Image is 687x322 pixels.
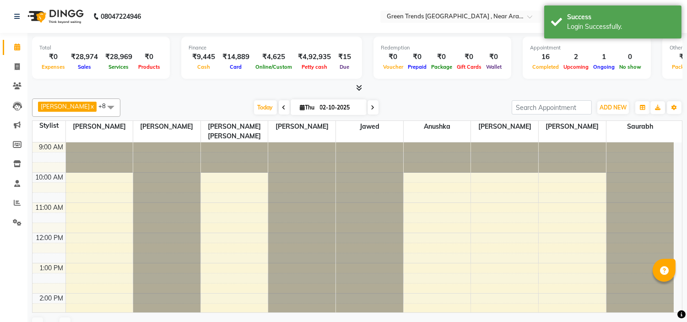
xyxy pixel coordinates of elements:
[381,44,504,52] div: Redemption
[90,103,94,110] a: x
[406,64,429,70] span: Prepaid
[32,121,65,131] div: Stylist
[254,100,277,115] span: Today
[381,52,406,62] div: ₹0
[561,52,591,62] div: 2
[98,102,113,109] span: +8
[133,121,200,132] span: [PERSON_NAME]
[406,52,429,62] div: ₹0
[606,121,674,132] span: Saurabh
[101,4,141,29] b: 08047224946
[600,104,627,111] span: ADD NEW
[38,294,65,303] div: 2:00 PM
[136,52,162,62] div: ₹0
[201,121,268,142] span: [PERSON_NAME] [PERSON_NAME]
[335,52,355,62] div: ₹15
[299,64,330,70] span: Petty cash
[189,44,355,52] div: Finance
[484,52,504,62] div: ₹0
[471,121,538,132] span: [PERSON_NAME]
[39,64,67,70] span: Expenses
[454,64,484,70] span: Gift Cards
[102,52,136,62] div: ₹28,969
[429,52,454,62] div: ₹0
[39,44,162,52] div: Total
[404,121,471,132] span: Anushka
[219,52,253,62] div: ₹14,889
[591,52,617,62] div: 1
[454,52,484,62] div: ₹0
[268,121,335,132] span: [PERSON_NAME]
[484,64,504,70] span: Wallet
[38,142,65,152] div: 9:00 AM
[591,64,617,70] span: Ongoing
[294,52,335,62] div: ₹4,92,935
[107,64,131,70] span: Services
[338,64,352,70] span: Due
[253,64,294,70] span: Online/Custom
[189,52,219,62] div: ₹9,445
[512,100,592,115] input: Search Appointment
[317,101,363,115] input: 2025-10-02
[38,263,65,273] div: 1:00 PM
[567,12,675,22] div: Success
[253,52,294,62] div: ₹4,625
[66,121,133,132] span: [PERSON_NAME]
[561,64,591,70] span: Upcoming
[298,104,317,111] span: Thu
[530,64,561,70] span: Completed
[195,64,212,70] span: Cash
[530,52,561,62] div: 16
[41,103,90,110] span: [PERSON_NAME]
[136,64,162,70] span: Products
[617,52,644,62] div: 0
[617,64,644,70] span: No show
[429,64,454,70] span: Package
[34,203,65,213] div: 11:00 AM
[336,121,403,132] span: Jawed
[76,64,93,70] span: Sales
[67,52,102,62] div: ₹28,974
[34,173,65,182] div: 10:00 AM
[34,233,65,243] div: 12:00 PM
[39,52,67,62] div: ₹0
[539,121,606,132] span: [PERSON_NAME]
[597,101,629,114] button: ADD NEW
[23,4,86,29] img: logo
[228,64,244,70] span: Card
[567,22,675,32] div: Login Successfully.
[530,44,644,52] div: Appointment
[381,64,406,70] span: Voucher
